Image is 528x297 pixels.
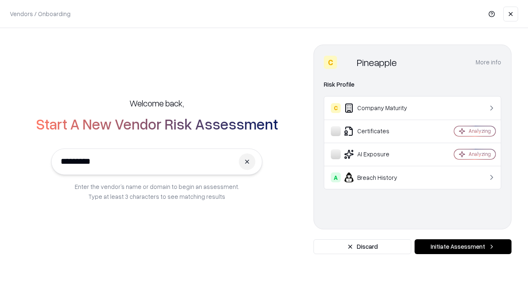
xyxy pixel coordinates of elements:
[331,149,429,159] div: AI Exposure
[331,172,341,182] div: A
[331,103,341,113] div: C
[324,56,337,69] div: C
[331,103,429,113] div: Company Maturity
[10,9,71,18] p: Vendors / Onboarding
[340,56,354,69] img: Pineapple
[313,239,411,254] button: Discard
[331,172,429,182] div: Breach History
[357,56,397,69] div: Pineapple
[75,181,239,201] p: Enter the vendor’s name or domain to begin an assessment. Type at least 3 characters to see match...
[469,151,491,158] div: Analyzing
[130,97,184,109] h5: Welcome back,
[331,126,429,136] div: Certificates
[324,80,501,90] div: Risk Profile
[476,55,501,70] button: More info
[469,127,491,134] div: Analyzing
[36,115,278,132] h2: Start A New Vendor Risk Assessment
[415,239,511,254] button: Initiate Assessment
